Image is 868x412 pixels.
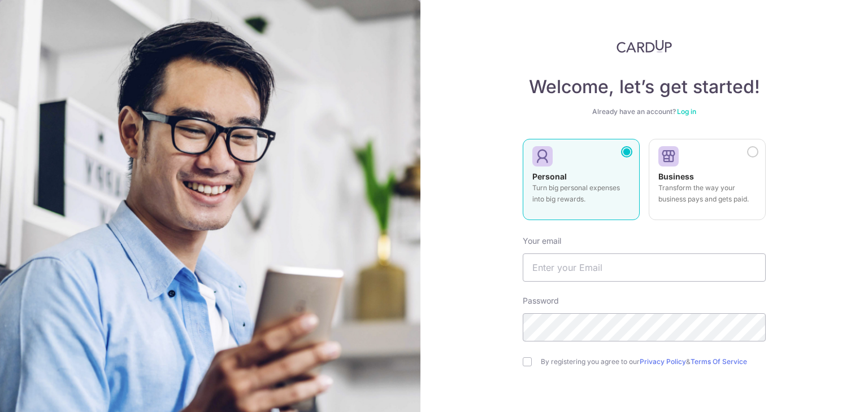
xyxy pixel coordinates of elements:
a: Personal Turn big personal expenses into big rewards. [523,139,640,227]
input: Enter your Email [523,253,766,282]
strong: Personal [532,172,567,181]
a: Terms Of Service [691,357,747,366]
label: Your email [523,235,561,247]
a: Privacy Policy [640,357,686,366]
strong: Business [658,172,694,181]
p: Transform the way your business pays and gets paid. [658,182,756,205]
img: CardUp Logo [617,40,672,53]
div: Already have an account? [523,107,766,116]
label: Password [523,295,559,306]
label: By registering you agree to our & [541,357,766,366]
p: Turn big personal expenses into big rewards. [532,182,630,205]
a: Log in [677,107,696,116]
h4: Welcome, let’s get started! [523,76,766,98]
a: Business Transform the way your business pays and gets paid. [649,139,766,227]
